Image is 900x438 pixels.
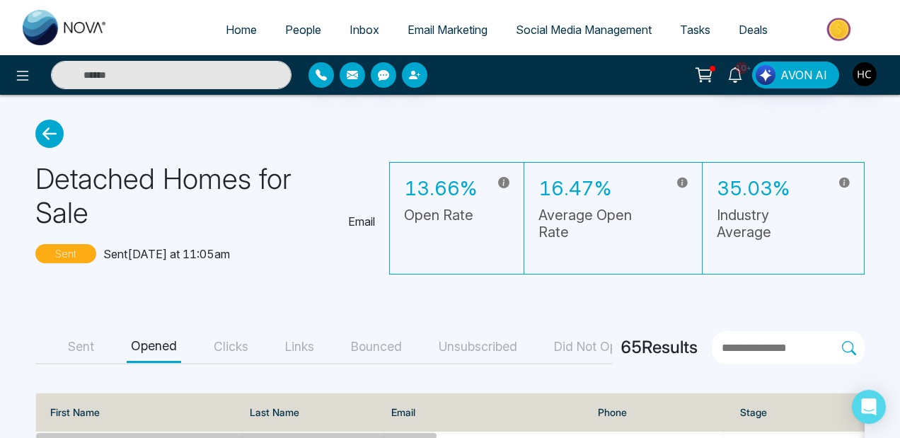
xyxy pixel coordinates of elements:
th: Phone [587,393,729,432]
h5: Open Rate [404,207,477,224]
button: AVON AI [752,62,839,88]
span: People [285,23,321,37]
h1: Detached Homes for Sale [35,162,337,230]
span: AVON AI [780,67,827,83]
img: User Avatar [853,62,877,86]
a: Inbox [335,16,393,43]
h5: Average Open Rate [538,207,656,241]
p: Sent [35,244,96,263]
span: Social Media Management [516,23,652,37]
h4: 65 Results [621,338,698,358]
p: Email [348,213,375,230]
p: Sent [DATE] at 11:05am [103,246,230,263]
a: Home [212,16,271,43]
span: 10+ [735,62,748,74]
a: 10+ [718,62,752,86]
th: Last Name [238,393,380,432]
h3: 16.47% [538,177,656,201]
button: Clicks [209,331,253,363]
a: Deals [725,16,782,43]
th: Email [380,393,587,432]
h3: 35.03% [717,177,819,201]
span: Home [226,23,257,37]
span: Inbox [350,23,379,37]
a: Email Marketing [393,16,502,43]
th: Stage [729,393,870,432]
h5: Industry Average [717,207,819,241]
button: Links [281,331,318,363]
span: Email Marketing [408,23,487,37]
button: Did Not Open [550,331,635,363]
span: Tasks [680,23,710,37]
div: Open Intercom Messenger [852,390,886,424]
a: Tasks [666,16,725,43]
img: Nova CRM Logo [23,10,108,45]
span: Deals [739,23,768,37]
button: Bounced [347,331,406,363]
h3: 13.66% [404,177,477,201]
a: People [271,16,335,43]
button: Sent [64,331,98,363]
a: Social Media Management [502,16,666,43]
th: First Name [36,393,238,432]
button: Unsubscribed [434,331,521,363]
img: Market-place.gif [789,13,892,45]
button: Opened [127,331,181,363]
img: Lead Flow [756,65,775,85]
